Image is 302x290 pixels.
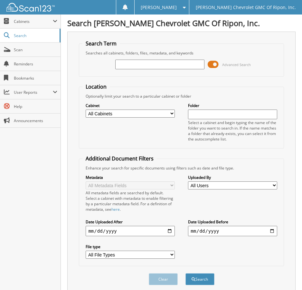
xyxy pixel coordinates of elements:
[14,75,57,81] span: Bookmarks
[14,61,57,67] span: Reminders
[188,219,277,225] label: Date Uploaded Before
[185,273,214,285] button: Search
[67,18,296,28] h1: Search [PERSON_NAME] Chevrolet GMC Of Ripon, Inc.
[188,120,277,142] div: Select a cabinet and begin typing the name of the folder you want to search in. If the name match...
[149,273,178,285] button: Clear
[86,219,175,225] label: Date Uploaded After
[141,5,177,9] span: [PERSON_NAME]
[14,33,56,38] span: Search
[82,155,157,162] legend: Additional Document Filters
[86,175,175,180] label: Metadata
[188,103,277,108] label: Folder
[222,62,251,67] span: Advanced Search
[270,259,302,290] iframe: Chat Widget
[82,93,280,99] div: Optionally limit your search to a particular cabinet or folder
[82,40,120,47] legend: Search Term
[82,83,110,90] legend: Location
[196,5,296,9] span: [PERSON_NAME] Chevrolet GMC Of Ripon, Inc.
[14,47,57,53] span: Scan
[111,207,120,212] a: here
[6,3,55,12] img: scan123-logo-white.svg
[14,118,57,123] span: Announcements
[14,90,53,95] span: User Reports
[82,50,280,56] div: Searches all cabinets, folders, files, metadata, and keywords
[86,226,175,236] input: start
[82,165,280,171] div: Enhance your search for specific documents using filters such as date and file type.
[188,226,277,236] input: end
[86,190,175,212] div: All metadata fields are searched by default. Select a cabinet with metadata to enable filtering b...
[14,19,53,24] span: Cabinets
[14,104,57,109] span: Help
[86,103,175,108] label: Cabinet
[188,175,277,180] label: Uploaded By
[86,244,175,249] label: File type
